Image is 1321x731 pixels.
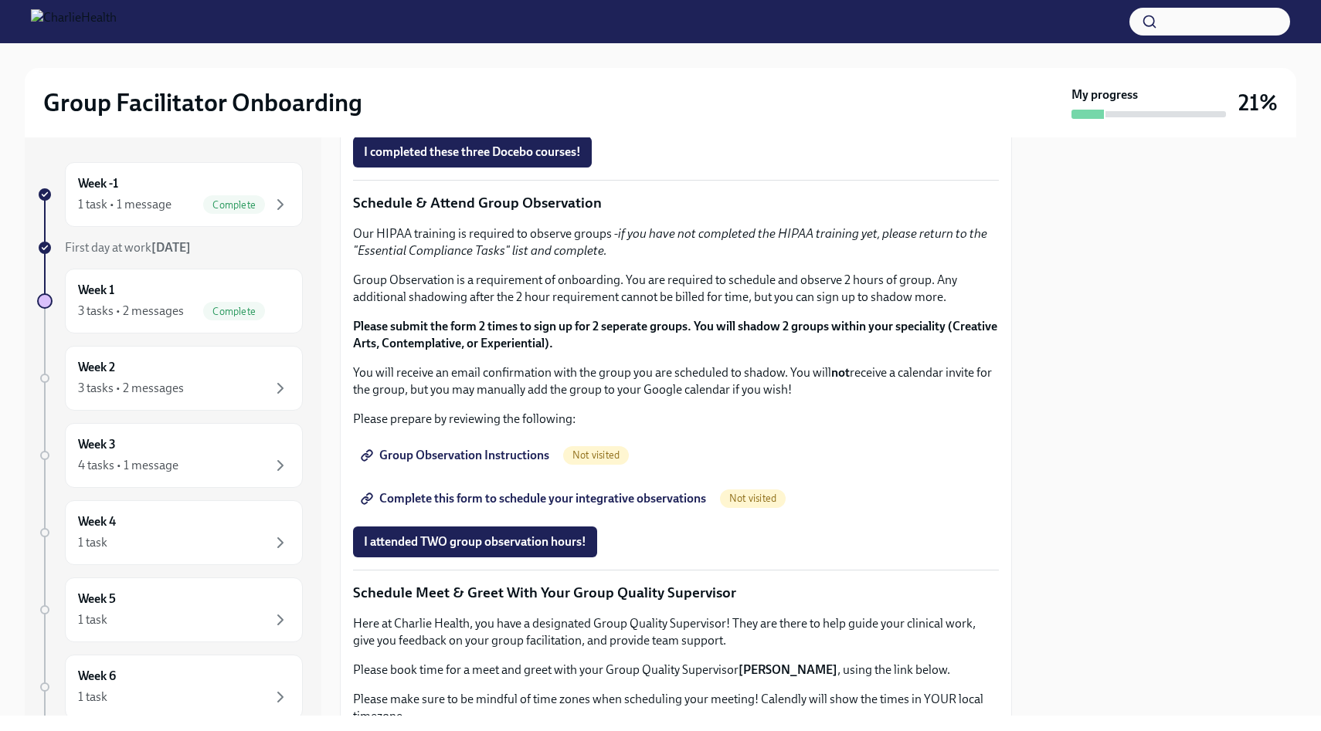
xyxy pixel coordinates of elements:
p: Schedule & Attend Group Observation [353,193,999,213]
a: Complete this form to schedule your integrative observations [353,483,717,514]
a: Group Observation Instructions [353,440,560,471]
strong: Please submit the form 2 times to sign up for 2 seperate groups. You will shadow 2 groups within ... [353,319,997,350]
div: 1 task [78,611,107,628]
div: 3 tasks • 2 messages [78,380,184,397]
span: Not visited [720,492,786,504]
strong: [PERSON_NAME] [739,662,837,677]
span: I completed these three Docebo courses! [364,144,581,160]
p: Please book time for a meet and greet with your Group Quality Supervisor , using the link below. [353,662,999,679]
div: 1 task [78,689,107,706]
p: Please make sure to be mindful of time zones when scheduling your meeting! Calendly will show the... [353,691,999,725]
span: Complete [203,199,265,211]
a: Week 13 tasks • 2 messagesComplete [37,269,303,333]
a: Week 23 tasks • 2 messages [37,346,303,411]
a: Week 61 task [37,655,303,719]
div: 1 task [78,534,107,551]
h6: Week 1 [78,282,114,299]
a: Week 51 task [37,577,303,642]
strong: not [831,365,850,380]
h6: Week 3 [78,436,116,453]
h3: 21% [1238,89,1278,117]
div: 1 task • 1 message [78,196,171,213]
strong: [DATE] [151,240,191,255]
p: Schedule Meet & Greet With Your Group Quality Supervisor [353,583,999,603]
h6: Week -1 [78,175,118,192]
em: if you have not completed the HIPAA training yet, please return to the "Essential Compliance Task... [353,226,987,258]
p: Please prepare by reviewing the following: [353,411,999,428]
p: You will receive an email confirmation with the group you are scheduled to shadow. You will recei... [353,364,999,398]
p: Our HIPAA training is required to observe groups - [353,225,999,259]
span: Not visited [563,449,629,461]
p: Here at Charlie Health, you have a designated Group Quality Supervisor! They are there to help gu... [353,615,999,649]
h6: Week 6 [78,668,116,685]
div: 3 tasks • 2 messages [78,303,184,320]
strong: My progress [1071,86,1138,103]
span: Complete [203,306,265,317]
span: Complete this form to schedule your integrative observations [364,491,706,506]
span: First day at work [65,240,191,255]
div: 4 tasks • 1 message [78,457,178,474]
button: I attended TWO group observation hours! [353,526,597,557]
span: Group Observation Instructions [364,448,549,463]
h6: Week 5 [78,591,116,607]
span: I attended TWO group observation hours! [364,534,586,550]
button: I completed these three Docebo courses! [353,137,592,168]
a: First day at work[DATE] [37,239,303,256]
h6: Week 2 [78,359,115,376]
a: Week 41 task [37,500,303,565]
a: Week 34 tasks • 1 message [37,423,303,488]
h2: Group Facilitator Onboarding [43,87,362,118]
p: Group Observation is a requirement of onboarding. You are required to schedule and observe 2 hour... [353,272,999,306]
a: Week -11 task • 1 messageComplete [37,162,303,227]
h6: Week 4 [78,513,116,530]
img: CharlieHealth [31,9,117,34]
